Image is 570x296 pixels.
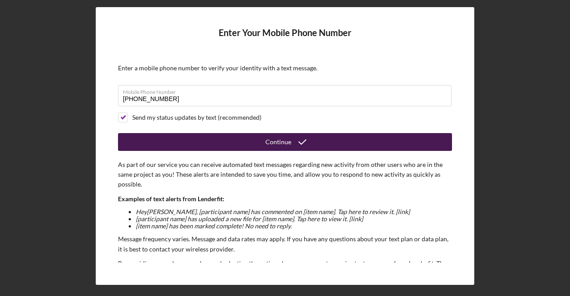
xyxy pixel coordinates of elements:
[118,194,452,204] p: Examples of text alerts from Lenderfit:
[118,234,452,254] p: Message frequency varies. Message and data rates may apply. If you have any questions about your ...
[118,259,452,288] p: By providing your phone number, and selecting the option above, you agree to receive text message...
[118,133,452,151] button: Continue
[265,133,291,151] div: Continue
[118,65,452,72] div: Enter a mobile phone number to verify your identity with a text message.
[136,223,452,230] li: [item name] has been marked complete! No need to reply.
[123,85,452,95] label: Mobile Phone Number
[136,208,452,215] li: Hey [PERSON_NAME] , [participant name] has commented on [item name]. Tap here to review it. [link]
[118,28,452,51] h4: Enter Your Mobile Phone Number
[136,215,452,223] li: [participant name] has uploaded a new file for [item name]. Tap here to view it. [link]
[118,160,452,190] p: As part of our service you can receive automated text messages regarding new activity from other ...
[132,114,261,121] div: Send my status updates by text (recommended)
